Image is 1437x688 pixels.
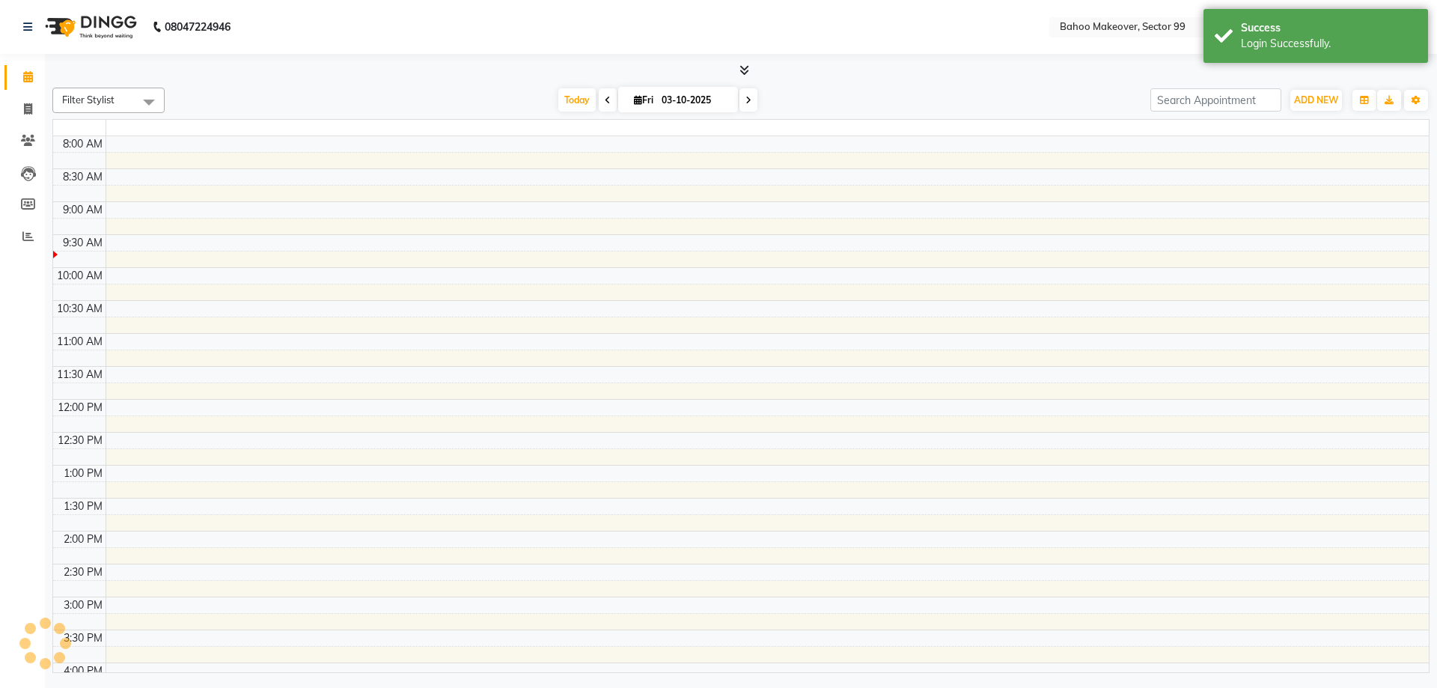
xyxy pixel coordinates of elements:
div: 9:00 AM [60,202,106,218]
div: 9:30 AM [60,235,106,251]
div: 10:30 AM [54,301,106,317]
span: ADD NEW [1294,94,1338,106]
input: Search Appointment [1150,88,1281,112]
div: 11:00 AM [54,334,106,350]
div: 11:30 AM [54,367,106,383]
div: 1:00 PM [61,466,106,481]
button: ADD NEW [1290,90,1342,111]
input: 2025-10-03 [657,89,732,112]
div: 2:30 PM [61,564,106,580]
div: 10:00 AM [54,268,106,284]
div: 12:30 PM [55,433,106,448]
div: Success [1241,20,1417,36]
div: 3:00 PM [61,597,106,613]
div: Login Successfully. [1241,36,1417,52]
span: Fri [630,94,657,106]
div: 3:30 PM [61,630,106,646]
div: 4:00 PM [61,663,106,679]
div: 1:30 PM [61,499,106,514]
div: 2:00 PM [61,532,106,547]
span: Filter Stylist [62,94,115,106]
div: 8:00 AM [60,136,106,152]
img: logo [38,6,141,48]
div: 8:30 AM [60,169,106,185]
b: 08047224946 [165,6,231,48]
div: 12:00 PM [55,400,106,415]
span: Today [558,88,596,112]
